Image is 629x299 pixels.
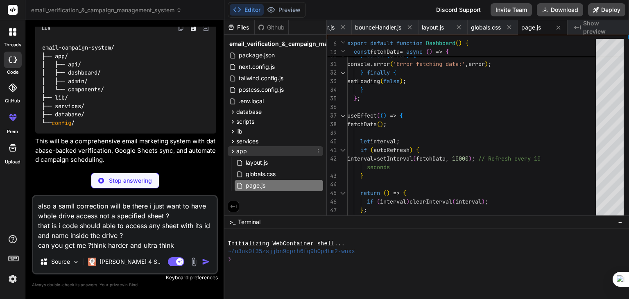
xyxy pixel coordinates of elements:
span: async [406,48,423,55]
code: email-campaign-system/ ├── app/ │ ├── api/ │ ├── dashboard/ │ ├── admin/ │ └── components/ ├── li... [42,43,114,127]
img: Open in Browser [202,25,210,32]
button: − [616,215,624,229]
span: ) [410,146,413,154]
label: GitHub [5,97,20,104]
span: ; [488,60,491,68]
span: layout.js [245,158,269,168]
div: 35 [327,94,337,103]
span: interval [347,155,373,162]
span: => [390,112,396,119]
span: ) [468,155,472,162]
span: = [400,48,403,55]
label: Upload [5,159,20,165]
span: ; [472,155,475,162]
div: Discord Support [431,3,486,16]
span: ; [396,138,400,145]
span: { [416,146,419,154]
span: ; [403,77,406,85]
span: let [360,138,370,145]
span: error [468,60,485,68]
img: icon [202,258,210,266]
span: => [393,189,400,197]
span: seconds [367,163,390,171]
span: Show preview [583,19,622,36]
span: console [347,60,370,68]
span: 13 [327,48,337,57]
button: Download [537,3,583,16]
div: 48 [327,215,337,223]
textarea: also a samll correction will be there i just want to have whole drive access not a specified shee... [33,196,217,250]
span: >_ [229,218,235,226]
span: => [436,48,442,55]
div: 47 [327,206,337,215]
span: setLoading [347,77,380,85]
span: 10000 [452,155,468,162]
span: , [465,60,468,68]
span: = [373,155,377,162]
div: 34 [327,86,337,94]
span: { [446,48,449,55]
p: [PERSON_NAME] 4 S.. [100,258,161,266]
span: package.json [238,50,276,60]
span: Dashboard [426,39,455,47]
div: 32 [327,68,337,77]
div: 37 [327,111,337,120]
span: ( [380,112,383,119]
div: 38 [327,120,337,129]
span: ; [383,120,387,128]
img: copy [178,25,184,32]
p: Source [51,258,70,266]
div: 46 [327,197,337,206]
div: 44 [327,180,337,189]
span: export [347,39,367,47]
span: scripts [236,118,254,126]
span: − [618,218,622,226]
span: layout.js [422,23,444,32]
span: return [360,189,380,197]
div: 45 [327,189,337,197]
div: 31 [327,60,337,68]
div: Click to collapse the range. [337,111,348,120]
span: ( [390,60,393,68]
span: ( [380,77,383,85]
div: Files [224,23,254,32]
span: setInterval [377,155,413,162]
span: globals.css [471,23,501,32]
span: services [236,137,258,145]
span: { [393,69,396,76]
button: Save file [188,23,199,34]
span: ( [383,189,387,197]
span: database [236,108,262,116]
div: 43 [327,172,337,180]
div: 42 [327,154,337,163]
span: Initializing WebContainer shell... [228,240,344,248]
span: } [360,172,364,179]
span: ; [364,206,367,214]
span: ) [400,77,403,85]
div: 40 [327,137,337,146]
span: Lua [42,25,50,32]
span: ❯ [228,256,232,263]
span: 6 [327,39,337,48]
span: app [236,147,247,155]
label: threads [4,41,21,48]
span: ; [357,95,360,102]
span: tailwind.config.js [238,73,284,83]
span: ( [370,146,373,154]
span: } [360,86,364,93]
p: Stop answering [109,177,152,185]
span: default [370,39,393,47]
span: { [403,189,406,197]
label: code [7,69,18,76]
span: ( [377,112,380,119]
span: ) [380,120,383,128]
span: bounceHandler.js [355,23,401,32]
div: Github [255,23,288,32]
p: This will be a comprehensive email marketing system with database-backed verification, Google She... [35,137,216,165]
img: attachment [189,257,199,267]
span: { [465,39,468,47]
span: interval [380,198,406,205]
span: globals.css [245,169,276,179]
span: } [354,95,357,102]
div: 33 [327,77,337,86]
